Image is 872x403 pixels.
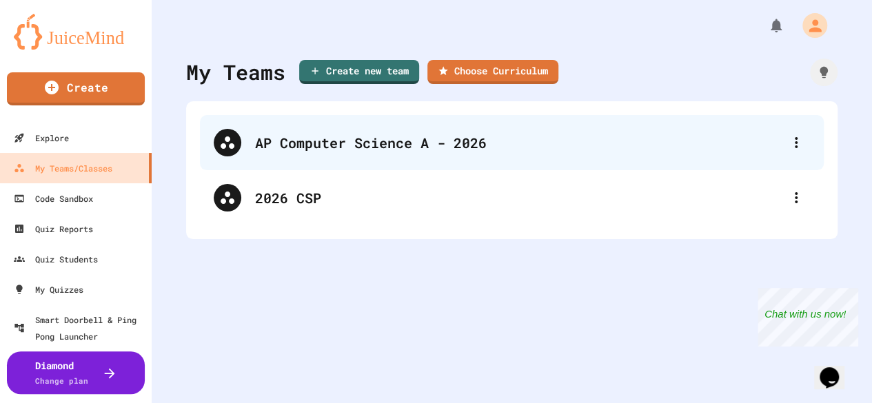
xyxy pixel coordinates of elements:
[14,14,138,50] img: logo-orange.svg
[7,72,145,105] a: Create
[742,14,788,37] div: My Notifications
[255,187,782,208] div: 2026 CSP
[35,358,88,387] div: Diamond
[200,170,824,225] div: 2026 CSP
[14,251,98,267] div: Quiz Students
[788,10,831,41] div: My Account
[299,60,419,84] a: Create new team
[814,348,858,389] iframe: chat widget
[427,60,558,84] a: Choose Curriculum
[758,288,858,347] iframe: chat widget
[200,115,824,170] div: AP Computer Science A - 2026
[810,59,838,86] div: How it works
[14,281,83,298] div: My Quizzes
[35,375,88,386] span: Change plan
[186,56,285,87] div: My Teams
[7,351,145,394] button: DiamondChange plan
[14,220,93,237] div: Quiz Reports
[14,130,69,146] div: Explore
[255,132,782,153] div: AP Computer Science A - 2026
[14,160,112,176] div: My Teams/Classes
[14,311,146,344] div: Smart Doorbell & Ping Pong Launcher
[14,190,93,207] div: Code Sandbox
